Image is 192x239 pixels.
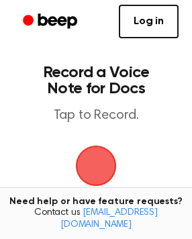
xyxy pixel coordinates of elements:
[8,207,184,231] span: Contact us
[24,107,168,124] p: Tap to Record.
[13,9,89,35] a: Beep
[60,208,158,230] a: [EMAIL_ADDRESS][DOMAIN_NAME]
[24,64,168,97] h1: Record a Voice Note for Docs
[76,146,116,186] img: Beep Logo
[119,5,179,38] a: Log in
